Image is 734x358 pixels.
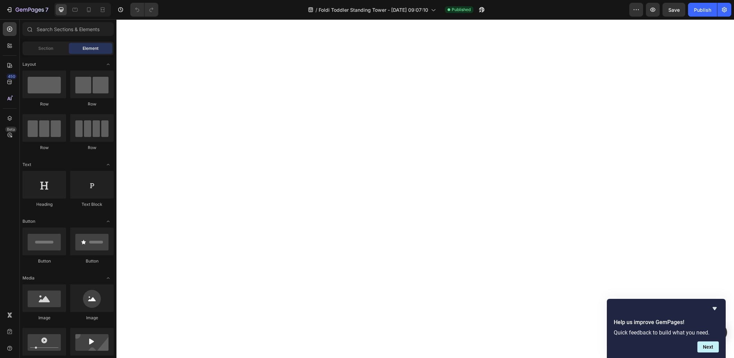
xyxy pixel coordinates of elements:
[22,22,114,36] input: Search Sections & Elements
[319,6,428,13] span: Foldi Toddler Standing Tower - [DATE] 09:07:10
[22,145,66,151] div: Row
[70,315,114,321] div: Image
[7,74,17,79] div: 450
[614,318,719,327] h2: Help us improve GemPages!
[22,61,36,67] span: Layout
[614,329,719,336] p: Quick feedback to build what you need.
[116,19,734,358] iframe: Design area
[22,275,35,281] span: Media
[711,304,719,313] button: Hide survey
[668,7,680,13] span: Save
[70,145,114,151] div: Row
[130,3,158,17] div: Undo/Redo
[22,218,35,224] span: Button
[103,216,114,227] span: Toggle open
[22,101,66,107] div: Row
[103,159,114,170] span: Toggle open
[38,45,53,52] span: Section
[316,6,317,13] span: /
[22,162,31,168] span: Text
[45,6,48,14] p: 7
[103,273,114,284] span: Toggle open
[22,315,66,321] div: Image
[70,201,114,208] div: Text Block
[22,258,66,264] div: Button
[662,3,685,17] button: Save
[688,3,717,17] button: Publish
[22,201,66,208] div: Heading
[3,3,51,17] button: 7
[614,304,719,352] div: Help us improve GemPages!
[697,341,719,352] button: Next question
[103,59,114,70] span: Toggle open
[83,45,98,52] span: Element
[694,6,711,13] div: Publish
[452,7,471,13] span: Published
[70,101,114,107] div: Row
[5,127,17,132] div: Beta
[70,258,114,264] div: Button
